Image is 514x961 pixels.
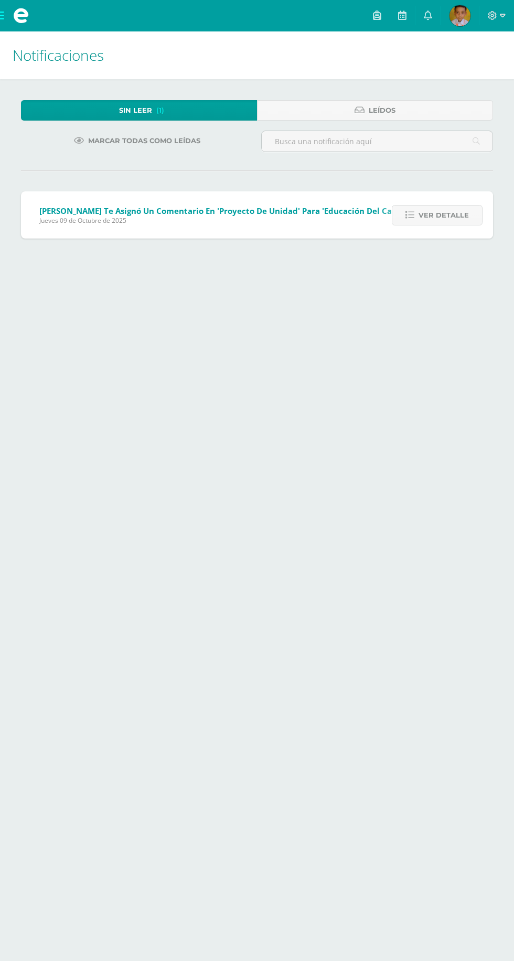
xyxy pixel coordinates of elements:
span: Leídos [369,101,395,120]
span: [PERSON_NAME] te asignó un comentario en 'Proyecto de unidad' para 'Educación del carácter' [39,206,419,216]
span: Sin leer [119,101,152,120]
img: 1d41f3ccea3751d2165b3b5f800f8d33.png [449,5,470,26]
a: Sin leer(1) [21,100,257,121]
span: (1) [156,101,164,120]
a: Leídos [257,100,493,121]
span: Jueves 09 de Octubre de 2025 [39,216,419,225]
span: Marcar todas como leídas [88,131,200,150]
a: Marcar todas como leídas [61,131,213,151]
input: Busca una notificación aquí [262,131,492,152]
span: Notificaciones [13,45,104,65]
span: Ver detalle [419,206,469,225]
